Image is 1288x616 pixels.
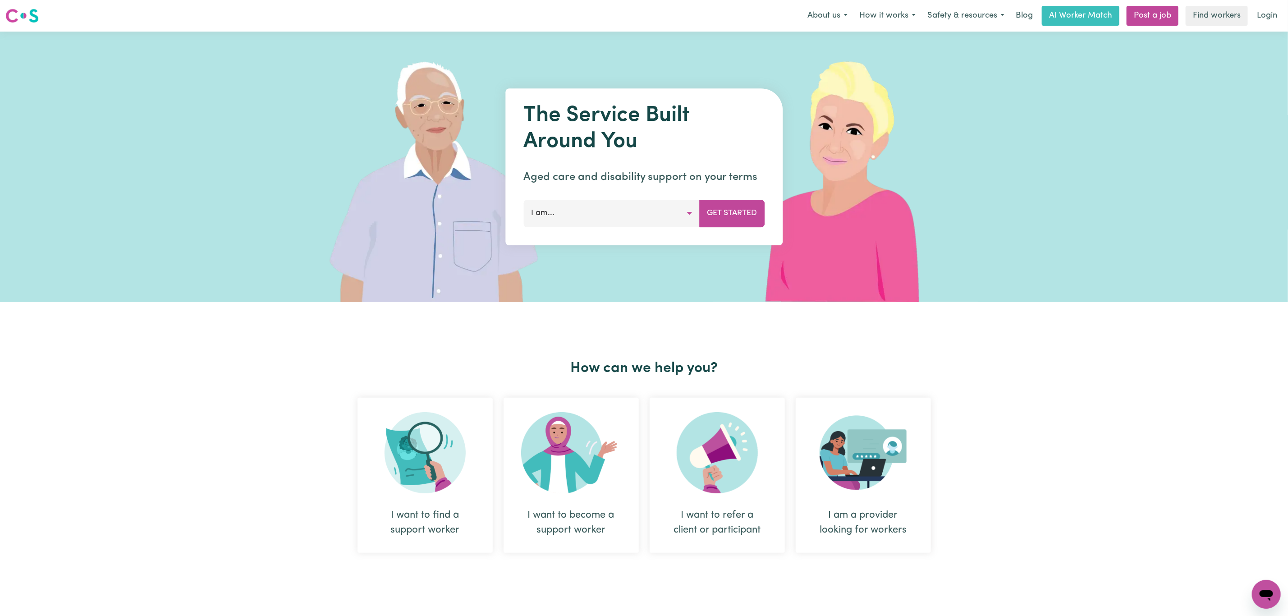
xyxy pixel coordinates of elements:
[358,398,493,553] div: I want to find a support worker
[677,412,758,493] img: Refer
[5,5,39,26] a: Careseekers logo
[1186,6,1248,26] a: Find workers
[853,6,921,25] button: How it works
[504,398,639,553] div: I want to become a support worker
[523,169,765,185] p: Aged care and disability support on your terms
[817,508,909,538] div: I am a provider looking for workers
[1251,6,1283,26] a: Login
[1127,6,1178,26] a: Post a job
[802,6,853,25] button: About us
[1042,6,1119,26] a: AI Worker Match
[379,508,471,538] div: I want to find a support worker
[820,412,907,493] img: Provider
[523,103,765,155] h1: The Service Built Around You
[796,398,931,553] div: I am a provider looking for workers
[352,360,936,377] h2: How can we help you?
[1010,6,1038,26] a: Blog
[921,6,1010,25] button: Safety & resources
[5,8,39,24] img: Careseekers logo
[671,508,763,538] div: I want to refer a client or participant
[521,412,621,493] img: Become Worker
[1252,580,1281,609] iframe: Button to launch messaging window, conversation in progress
[699,200,765,227] button: Get Started
[523,200,700,227] button: I am...
[650,398,785,553] div: I want to refer a client or participant
[385,412,466,493] img: Search
[525,508,617,538] div: I want to become a support worker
